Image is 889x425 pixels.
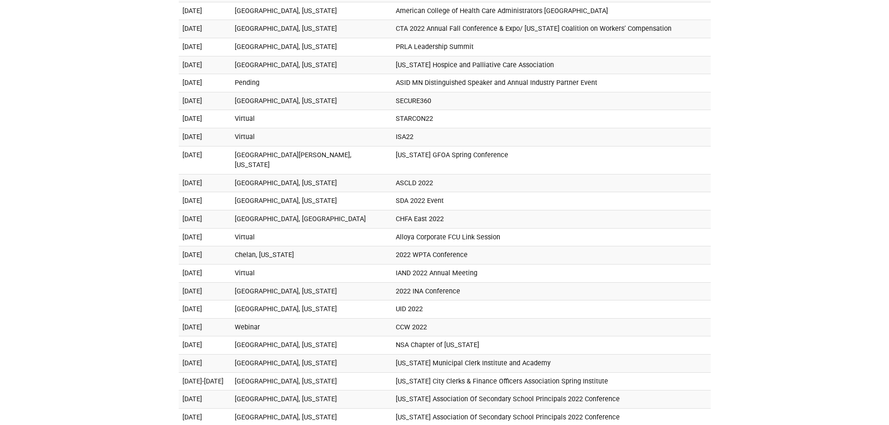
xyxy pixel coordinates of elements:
td: [DATE] [179,318,231,336]
td: [DATE] [179,2,231,20]
td: [DATE] [179,354,231,372]
td: Virtual [231,228,392,246]
td: Virtual [231,264,392,282]
td: UID 2022 [392,300,710,319]
td: [DATE] [179,146,231,174]
td: Virtual [231,128,392,146]
td: 2022 INA Conference [392,282,710,300]
td: [DATE] [179,174,231,192]
td: [DATE] [179,210,231,229]
td: [GEOGRAPHIC_DATA], [US_STATE] [231,92,392,110]
td: [DATE] [179,390,231,409]
td: [DATE]-[DATE] [179,372,231,390]
td: SECURE360 [392,92,710,110]
td: Pending [231,74,392,92]
td: [GEOGRAPHIC_DATA], [US_STATE] [231,282,392,300]
td: [DATE] [179,38,231,56]
td: [GEOGRAPHIC_DATA], [US_STATE] [231,20,392,38]
td: 2022 WPTA Conference [392,246,710,265]
td: Virtual [231,110,392,128]
td: [DATE] [179,74,231,92]
td: [US_STATE] City Clerks & Finance Officers Association Spring Institute [392,372,710,390]
td: [DATE] [179,246,231,265]
td: [DATE] [179,20,231,38]
td: Webinar [231,318,392,336]
td: CCW 2022 [392,318,710,336]
td: [DATE] [179,56,231,74]
td: [GEOGRAPHIC_DATA], [US_STATE] [231,354,392,372]
td: [GEOGRAPHIC_DATA], [US_STATE] [231,372,392,390]
td: [US_STATE] Municipal Clerk Institute and Academy [392,354,710,372]
td: SDA 2022 Event [392,192,710,210]
td: NSA Chapter of [US_STATE] [392,336,710,355]
td: ASID MN Distinguished Speaker and Annual Industry Partner Event [392,74,710,92]
td: Alloya Corporate FCU Link Session [392,228,710,246]
td: [DATE] [179,282,231,300]
td: [GEOGRAPHIC_DATA], [US_STATE] [231,56,392,74]
td: [DATE] [179,228,231,246]
td: CHFA East 2022 [392,210,710,229]
td: [GEOGRAPHIC_DATA], [US_STATE] [231,174,392,192]
td: [DATE] [179,92,231,110]
td: IAND 2022 Annual Meeting [392,264,710,282]
td: [DATE] [179,128,231,146]
td: [DATE] [179,336,231,355]
td: [GEOGRAPHIC_DATA], [US_STATE] [231,2,392,20]
td: [GEOGRAPHIC_DATA], [US_STATE] [231,192,392,210]
td: CTA 2022 Annual Fall Conference & Expo/ [US_STATE] Coalition on Workers’ Compensation [392,20,710,38]
td: [US_STATE] Hospice and Palliative Care Association [392,56,710,74]
td: STARCON22 [392,110,710,128]
td: [GEOGRAPHIC_DATA][PERSON_NAME], [US_STATE] [231,146,392,174]
td: [GEOGRAPHIC_DATA], [US_STATE] [231,390,392,409]
td: [GEOGRAPHIC_DATA], [US_STATE] [231,300,392,319]
td: [GEOGRAPHIC_DATA], [US_STATE] [231,38,392,56]
td: [US_STATE] Association Of Secondary School Principals 2022 Conference [392,390,710,409]
td: [GEOGRAPHIC_DATA], [GEOGRAPHIC_DATA] [231,210,392,229]
td: [DATE] [179,264,231,282]
td: [DATE] [179,300,231,319]
td: Chelan, [US_STATE] [231,246,392,265]
td: ASCLD 2022 [392,174,710,192]
td: American College of Health Care Administrators [GEOGRAPHIC_DATA] [392,2,710,20]
td: [DATE] [179,192,231,210]
td: [GEOGRAPHIC_DATA], [US_STATE] [231,336,392,355]
td: PRLA Leadership Summit [392,38,710,56]
td: [DATE] [179,110,231,128]
td: [US_STATE] GFOA Spring Conference [392,146,710,174]
td: ISA22 [392,128,710,146]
